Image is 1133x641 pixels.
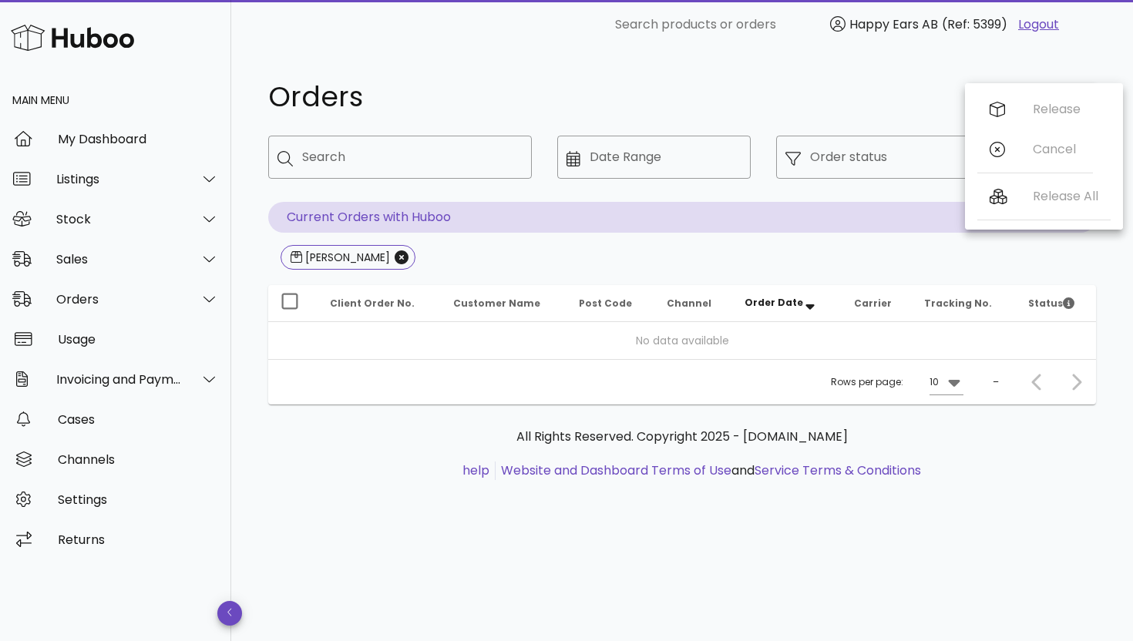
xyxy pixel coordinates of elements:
[58,532,219,547] div: Returns
[330,297,415,310] span: Client Order No.
[395,250,408,264] button: Close
[930,375,939,389] div: 10
[268,83,950,111] h1: Orders
[441,285,566,322] th: Customer Name
[56,372,182,387] div: Invoicing and Payments
[462,461,489,479] a: help
[849,15,938,33] span: Happy Ears AB
[453,297,540,310] span: Customer Name
[654,285,732,322] th: Channel
[58,132,219,146] div: My Dashboard
[854,297,892,310] span: Carrier
[942,15,1007,33] span: (Ref: 5399)
[501,461,731,479] a: Website and Dashboard Terms of Use
[755,461,921,479] a: Service Terms & Conditions
[924,297,992,310] span: Tracking No.
[667,297,711,310] span: Channel
[579,297,632,310] span: Post Code
[58,492,219,507] div: Settings
[268,202,1096,233] p: Current Orders with Huboo
[268,322,1096,359] td: No data available
[566,285,654,322] th: Post Code
[912,285,1016,322] th: Tracking No.
[56,292,182,307] div: Orders
[842,285,912,322] th: Carrier
[56,252,182,267] div: Sales
[732,285,842,322] th: Order Date: Sorted descending. Activate to remove sorting.
[496,461,921,480] li: and
[1028,297,1074,310] span: Status
[831,360,963,404] div: Rows per page:
[58,412,219,427] div: Cases
[1018,15,1059,34] a: Logout
[930,370,963,394] div: 10Rows per page:
[58,332,219,347] div: Usage
[1016,285,1096,322] th: Status
[281,428,1084,446] p: All Rights Reserved. Copyright 2025 - [DOMAIN_NAME]
[318,285,441,322] th: Client Order No.
[993,375,999,389] div: –
[11,21,134,54] img: Huboo Logo
[745,296,803,309] span: Order Date
[58,452,219,467] div: Channels
[56,212,182,227] div: Stock
[302,250,390,265] div: [PERSON_NAME]
[56,172,182,186] div: Listings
